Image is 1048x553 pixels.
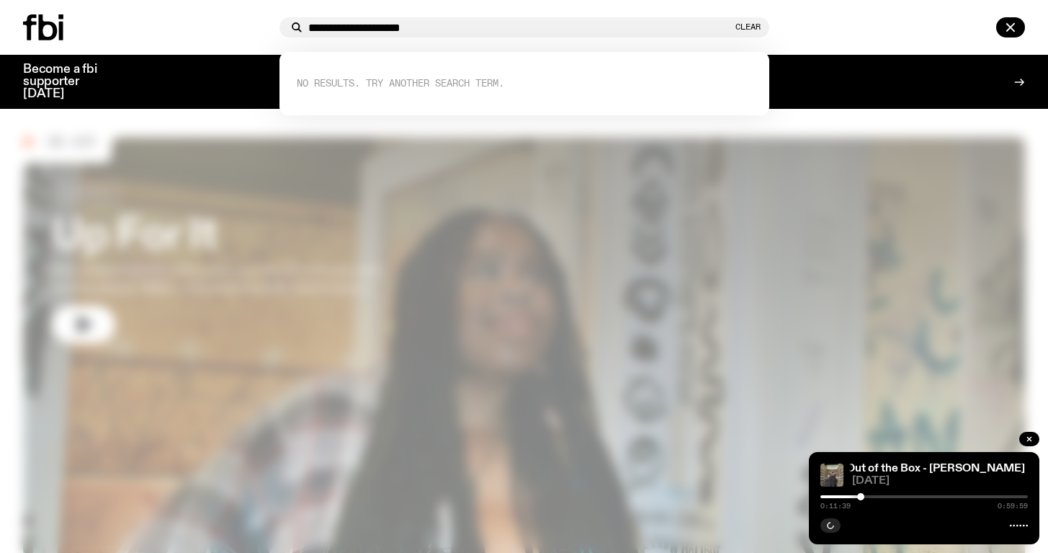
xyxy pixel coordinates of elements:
img: Matt and David stand cross armed back to back in the music library. [820,464,843,487]
h3: Become a fbi supporter [DATE] [23,63,115,100]
span: 0:59:59 [998,503,1028,510]
span: [DATE] [852,476,1028,487]
span: No Results. Try another search term. [297,76,504,90]
a: Out of the Box - [PERSON_NAME] [846,463,1025,474]
button: Clear [735,23,761,31]
span: 0:11:39 [820,503,851,510]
